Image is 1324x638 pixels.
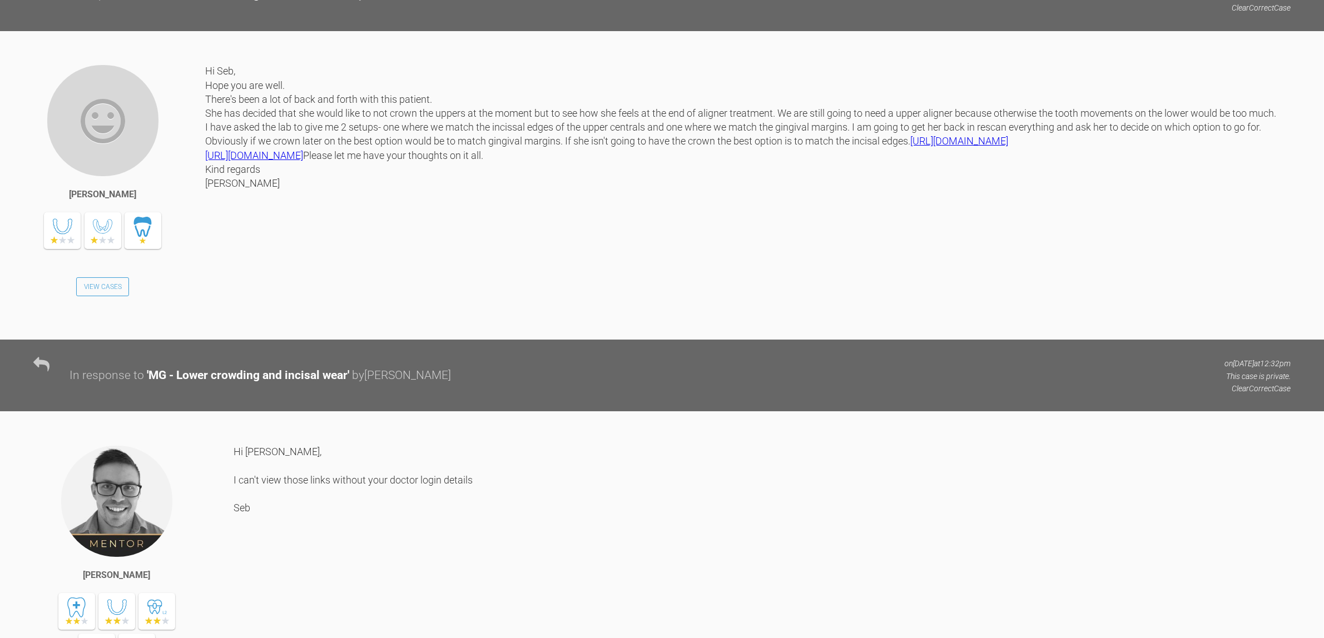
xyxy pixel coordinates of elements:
[70,366,144,385] div: In response to
[76,277,130,296] a: View Cases
[205,149,303,161] a: [URL][DOMAIN_NAME]
[46,64,160,177] img: neil noronha
[205,64,1291,323] div: Hi Seb, Hope you are well. There's been a lot of back and forth with this patient. She has decide...
[1224,382,1291,395] p: ClearCorrect Case
[1224,2,1291,14] p: ClearCorrect Case
[1224,370,1291,382] p: This case is private.
[69,187,136,202] div: [PERSON_NAME]
[910,135,1008,147] a: [URL][DOMAIN_NAME]
[352,366,451,385] div: by [PERSON_NAME]
[1224,357,1291,370] p: on [DATE] at 12:32pm
[83,568,151,582] div: [PERSON_NAME]
[147,366,349,385] div: ' MG - Lower crowding and incisal wear '
[60,445,173,558] img: Sebastian Wilkins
